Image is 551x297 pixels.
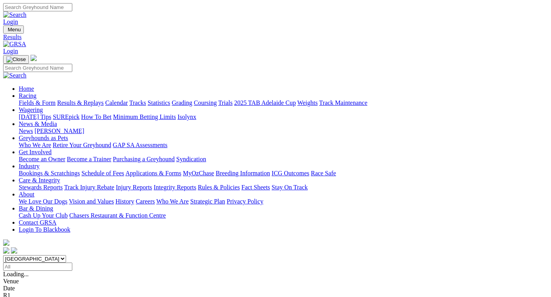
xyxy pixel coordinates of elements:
a: GAP SA Assessments [113,142,168,148]
a: Who We Are [156,198,189,205]
a: We Love Our Dogs [19,198,67,205]
div: Greyhounds as Pets [19,142,548,149]
a: News & Media [19,121,57,127]
a: Fact Sheets [242,184,270,191]
a: SUREpick [53,113,79,120]
span: Loading... [3,271,29,277]
a: About [19,191,34,198]
a: [PERSON_NAME] [34,128,84,134]
img: Close [6,56,26,63]
img: logo-grsa-white.png [3,239,9,246]
div: Care & Integrity [19,184,548,191]
a: Track Maintenance [319,99,367,106]
a: Chasers Restaurant & Function Centre [69,212,166,219]
a: Results & Replays [57,99,104,106]
a: Stay On Track [272,184,308,191]
a: Login [3,18,18,25]
a: Home [19,85,34,92]
img: GRSA [3,41,26,48]
a: Grading [172,99,192,106]
div: About [19,198,548,205]
a: Race Safe [311,170,336,176]
a: Who We Are [19,142,51,148]
button: Toggle navigation [3,25,24,34]
a: News [19,128,33,134]
div: Industry [19,170,548,177]
input: Search [3,64,72,72]
a: Get Involved [19,149,52,155]
a: MyOzChase [183,170,214,176]
a: Login [3,48,18,54]
a: Strategic Plan [190,198,225,205]
a: Contact GRSA [19,219,56,226]
img: Search [3,72,27,79]
a: Retire Your Greyhound [53,142,111,148]
div: Wagering [19,113,548,121]
div: Venue [3,278,548,285]
input: Select date [3,263,72,271]
a: Statistics [148,99,170,106]
img: logo-grsa-white.png [30,55,37,61]
a: Privacy Policy [227,198,263,205]
a: Bar & Dining [19,205,53,212]
a: Become an Owner [19,156,65,162]
a: Industry [19,163,39,169]
input: Search [3,3,72,11]
a: Weights [297,99,318,106]
img: twitter.svg [11,247,17,254]
a: ICG Outcomes [272,170,309,176]
a: Syndication [176,156,206,162]
a: Integrity Reports [154,184,196,191]
a: Applications & Forms [125,170,181,176]
a: Isolynx [177,113,196,120]
a: Bookings & Scratchings [19,170,80,176]
a: Vision and Values [69,198,114,205]
a: Rules & Policies [198,184,240,191]
a: Tracks [129,99,146,106]
a: Purchasing a Greyhound [113,156,175,162]
img: Search [3,11,27,18]
div: Get Involved [19,156,548,163]
a: 2025 TAB Adelaide Cup [234,99,296,106]
a: Become a Trainer [67,156,111,162]
a: History [115,198,134,205]
a: Coursing [194,99,217,106]
a: Schedule of Fees [81,170,124,176]
div: Racing [19,99,548,106]
a: Injury Reports [116,184,152,191]
a: Results [3,34,548,41]
a: Trials [218,99,233,106]
a: Track Injury Rebate [64,184,114,191]
a: Fields & Form [19,99,55,106]
a: Cash Up Your Club [19,212,68,219]
a: Stewards Reports [19,184,63,191]
a: Breeding Information [216,170,270,176]
a: Racing [19,92,36,99]
a: Care & Integrity [19,177,60,184]
a: Login To Blackbook [19,226,70,233]
div: Date [3,285,548,292]
button: Toggle navigation [3,55,29,64]
a: Careers [136,198,155,205]
a: Greyhounds as Pets [19,135,68,141]
div: Bar & Dining [19,212,548,219]
div: News & Media [19,128,548,135]
a: Minimum Betting Limits [113,113,176,120]
a: Calendar [105,99,128,106]
span: Menu [8,27,21,32]
a: Wagering [19,106,43,113]
a: How To Bet [81,113,112,120]
img: facebook.svg [3,247,9,254]
a: [DATE] Tips [19,113,51,120]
